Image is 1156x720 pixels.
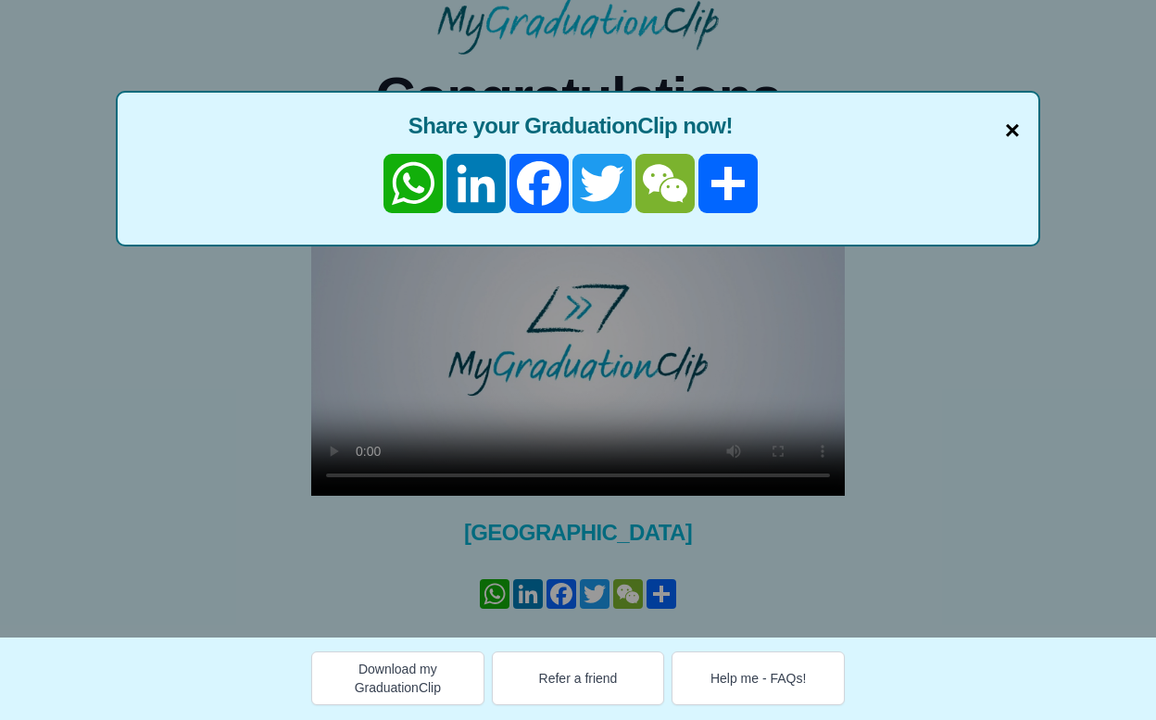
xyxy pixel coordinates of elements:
[634,154,697,213] a: WeChat
[136,111,1020,141] span: Share your GraduationClip now!
[672,651,845,705] button: Help me - FAQs!
[508,154,571,213] a: Facebook
[1005,111,1020,150] span: ×
[697,154,760,213] a: Share
[382,154,445,213] a: WhatsApp
[492,651,665,705] button: Refer a friend
[571,154,634,213] a: Twitter
[311,651,484,705] button: Download my GraduationClip
[445,154,508,213] a: LinkedIn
